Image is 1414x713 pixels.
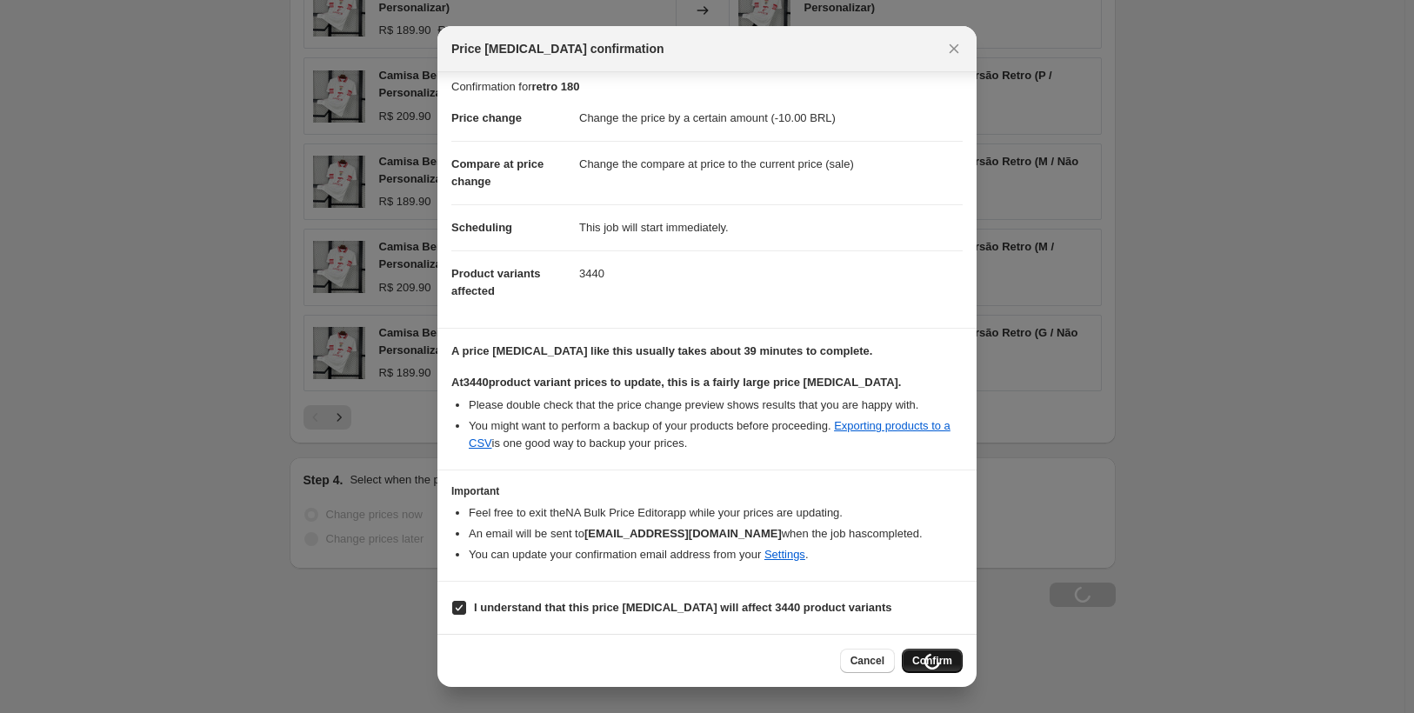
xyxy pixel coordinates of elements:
[579,141,963,187] dd: Change the compare at price to the current price (sale)
[942,37,966,61] button: Close
[469,419,950,450] a: Exporting products to a CSV
[451,221,512,234] span: Scheduling
[469,504,963,522] li: Feel free to exit the NA Bulk Price Editor app while your prices are updating.
[469,396,963,414] li: Please double check that the price change preview shows results that you are happy with.
[850,654,884,668] span: Cancel
[451,78,963,96] p: Confirmation for
[469,525,963,543] li: An email will be sent to when the job has completed .
[474,601,892,614] b: I understand that this price [MEDICAL_DATA] will affect 3440 product variants
[840,649,895,673] button: Cancel
[764,548,805,561] a: Settings
[451,267,541,297] span: Product variants affected
[469,417,963,452] li: You might want to perform a backup of your products before proceeding. is one good way to backup ...
[531,80,579,93] b: retro 180
[451,40,664,57] span: Price [MEDICAL_DATA] confirmation
[451,376,901,389] b: At 3440 product variant prices to update, this is a fairly large price [MEDICAL_DATA].
[451,111,522,124] span: Price change
[579,250,963,297] dd: 3440
[451,157,544,188] span: Compare at price change
[579,96,963,141] dd: Change the price by a certain amount (-10.00 BRL)
[451,484,963,498] h3: Important
[469,546,963,563] li: You can update your confirmation email address from your .
[579,204,963,250] dd: This job will start immediately.
[584,527,782,540] b: [EMAIL_ADDRESS][DOMAIN_NAME]
[451,344,872,357] b: A price [MEDICAL_DATA] like this usually takes about 39 minutes to complete.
